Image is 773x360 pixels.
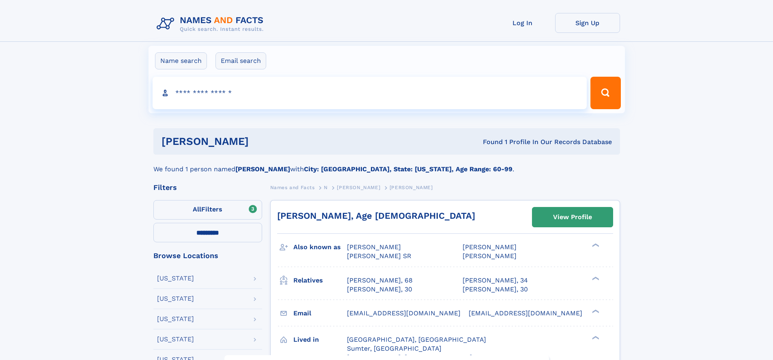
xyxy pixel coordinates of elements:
[590,308,600,314] div: ❯
[153,252,262,259] div: Browse Locations
[347,276,413,285] a: [PERSON_NAME], 68
[157,275,194,282] div: [US_STATE]
[293,274,347,287] h3: Relatives
[293,306,347,320] h3: Email
[347,252,411,260] span: [PERSON_NAME] SR
[347,345,441,352] span: Sumter, [GEOGRAPHIC_DATA]
[553,208,592,226] div: View Profile
[157,336,194,343] div: [US_STATE]
[390,185,433,190] span: [PERSON_NAME]
[153,155,620,174] div: We found 1 person named with .
[337,185,380,190] span: [PERSON_NAME]
[153,77,587,109] input: search input
[490,13,555,33] a: Log In
[155,52,207,69] label: Name search
[347,285,412,294] a: [PERSON_NAME], 30
[157,316,194,322] div: [US_STATE]
[347,243,401,251] span: [PERSON_NAME]
[215,52,266,69] label: Email search
[153,184,262,191] div: Filters
[277,211,475,221] a: [PERSON_NAME], Age [DEMOGRAPHIC_DATA]
[293,333,347,347] h3: Lived in
[235,165,290,173] b: [PERSON_NAME]
[590,276,600,281] div: ❯
[324,185,328,190] span: N
[590,243,600,248] div: ❯
[555,13,620,33] a: Sign Up
[463,276,528,285] a: [PERSON_NAME], 34
[270,182,315,192] a: Names and Facts
[347,336,486,343] span: [GEOGRAPHIC_DATA], [GEOGRAPHIC_DATA]
[157,295,194,302] div: [US_STATE]
[347,309,461,317] span: [EMAIL_ADDRESS][DOMAIN_NAME]
[153,13,270,35] img: Logo Names and Facts
[469,309,582,317] span: [EMAIL_ADDRESS][DOMAIN_NAME]
[161,136,366,147] h1: [PERSON_NAME]
[293,240,347,254] h3: Also known as
[463,243,517,251] span: [PERSON_NAME]
[463,252,517,260] span: [PERSON_NAME]
[590,335,600,340] div: ❯
[590,77,620,109] button: Search Button
[532,207,613,227] a: View Profile
[193,205,201,213] span: All
[304,165,512,173] b: City: [GEOGRAPHIC_DATA], State: [US_STATE], Age Range: 60-99
[337,182,380,192] a: [PERSON_NAME]
[324,182,328,192] a: N
[366,138,612,147] div: Found 1 Profile In Our Records Database
[153,200,262,220] label: Filters
[463,285,528,294] a: [PERSON_NAME], 30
